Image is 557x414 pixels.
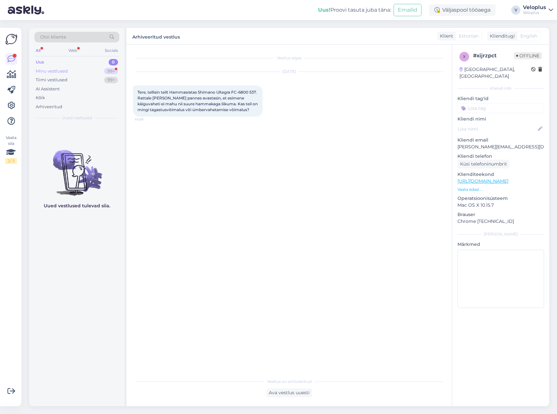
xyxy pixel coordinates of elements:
[459,66,531,80] div: [GEOGRAPHIC_DATA], [GEOGRAPHIC_DATA]
[36,77,67,83] div: Tiimi vestlused
[511,6,520,15] div: V
[520,33,537,40] span: English
[523,10,546,15] div: Veloplus
[132,32,180,40] label: Arhiveeritud vestlus
[36,95,45,101] div: Kõik
[523,5,553,15] a: VeloplusVeloplus
[457,218,544,225] p: Chrome [TECHNICAL_ID]
[457,95,544,102] p: Kliendi tag'id
[103,46,119,55] div: Socials
[457,153,544,160] p: Kliendi telefon
[459,33,479,40] span: Estonian
[40,34,66,40] span: Otsi kliente
[133,55,445,61] div: Vestlus algas
[5,135,17,164] div: Vaata siia
[318,7,330,13] b: Uus!
[5,158,17,164] div: 2 / 3
[457,144,544,150] p: [PERSON_NAME][EMAIL_ADDRESS][DOMAIN_NAME]
[133,69,445,75] div: [DATE]
[458,125,537,132] input: Lisa nimi
[463,54,466,59] span: x
[137,90,259,112] span: Tere, tellisin teilt Hammasratas Shimano Ultegra FC-6800 53T. Rattale [PERSON_NAME] pannes avasta...
[36,59,44,65] div: Uus
[457,195,544,202] p: Operatsioonisüsteem
[62,115,92,121] span: Uued vestlused
[514,52,542,59] span: Offline
[457,171,544,178] p: Klienditeekond
[104,77,118,83] div: 99+
[457,202,544,209] p: Mac OS X 10.15.7
[457,231,544,237] div: [PERSON_NAME]
[457,103,544,113] input: Lisa tag
[109,59,118,65] div: 0
[457,160,510,168] div: Küsi telefoninumbrit
[266,388,312,397] div: Ava vestlus uuesti
[487,33,515,40] div: Klienditugi
[457,211,544,218] p: Brauser
[318,6,391,14] div: Proovi tasuta juba täna:
[5,33,18,45] img: Askly Logo
[437,33,453,40] div: Klient
[36,104,62,110] div: Arhiveeritud
[44,202,110,209] p: Uued vestlused tulevad siia.
[394,4,421,16] button: Emailid
[67,46,78,55] div: Web
[457,241,544,248] p: Märkmed
[267,379,312,385] span: Vestlus on arhiveeritud
[457,137,544,144] p: Kliendi email
[135,117,159,122] span: 14:08
[457,178,508,184] a: [URL][DOMAIN_NAME]
[523,5,546,10] div: Veloplus
[457,116,544,122] p: Kliendi nimi
[36,86,60,92] div: AI Assistent
[104,68,118,75] div: 99+
[34,46,42,55] div: All
[457,86,544,91] div: Kliendi info
[429,4,496,16] div: Väljaspool tööaega
[457,187,544,192] p: Vaata edasi ...
[36,68,68,75] div: Minu vestlused
[473,52,514,60] div: # xijrzpct
[29,138,124,197] img: No chats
